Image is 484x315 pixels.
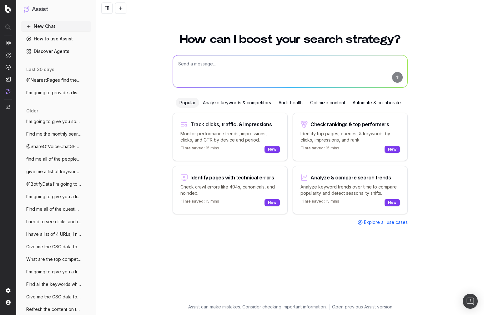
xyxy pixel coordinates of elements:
span: last 30 days [26,66,54,73]
a: How to use Assist [21,34,91,44]
span: I have a list of 4 URLs, I need you to p [26,231,81,237]
span: I'm going to give you a list of URLs. I [26,194,81,200]
p: Assist can make mistakes. Consider checking important information. [188,304,327,310]
a: Explore all use cases [358,219,408,225]
img: Assist [6,89,11,94]
img: Studio [6,77,11,82]
img: Activation [6,65,11,70]
span: find me all of the people also ask queri [26,156,81,162]
span: I'm going to give you some blog copy. I [26,118,81,125]
div: Track clicks, traffic, & impressions [190,122,272,127]
span: Time saved: [180,199,205,204]
div: Automate & collaborate [349,98,405,108]
img: Analytics [6,40,11,45]
div: New [265,199,280,206]
button: @NearestPages find the nearest page for [21,75,91,85]
button: I'm going to provide a list of URLs. I w [21,88,91,98]
button: @ShareOfVoice.ChatGPT what's our share o [21,142,91,152]
span: Find all the keywords where our competit [26,281,81,287]
button: What are the top competitors ranking for [21,254,91,264]
span: Give me the GSC data for the following U [26,294,81,300]
div: Popular [176,98,199,108]
div: New [385,199,400,206]
button: @BotifyData I'm going to give you a list [21,179,91,189]
p: 15 mins [300,146,339,153]
span: Time saved: [300,199,325,204]
div: Optimize content [306,98,349,108]
img: My account [6,300,11,305]
p: Analyze keyword trends over time to compare popularity and detect seasonality shifts. [300,184,400,196]
span: I'm going to provide a list of URLs. I w [26,90,81,96]
span: What are the top competitors ranking for [26,256,81,262]
span: give me a list of keywords where we're r [26,168,81,175]
span: I need to see clicks and impressions for [26,219,81,225]
div: Analyze & compare search trends [310,175,391,180]
div: Audit health [275,98,306,108]
button: I have a list of 4 URLs, I need you to p [21,229,91,239]
button: Find me the monthly search volume for th [21,129,91,139]
div: Analyze keywords & competitors [199,98,275,108]
button: Assist [24,5,89,14]
span: Find me the monthly search volume for th [26,131,81,137]
button: Refresh the content on this page https:/ [21,304,91,314]
span: older [26,108,38,114]
span: @ShareOfVoice.ChatGPT what's our share o [26,143,81,150]
span: Find me all of the question queries that [26,206,81,212]
img: Botify logo [5,5,11,13]
button: I'm going to give you a list of URLs. I [21,192,91,202]
span: Give me the GSC data for this url for th [26,244,81,250]
img: Assist [24,6,29,12]
p: Identify top pages, queries, & keywords by clicks, impressions, and rank. [300,131,400,143]
button: Find all the keywords where our competit [21,279,91,289]
p: 15 mins [180,146,219,153]
button: find me all of the people also ask queri [21,154,91,164]
div: Open Intercom Messenger [463,294,478,309]
p: Monitor performance trends, impressions, clicks, and CTR by device and period. [180,131,280,143]
button: I need to see clicks and impressions for [21,217,91,227]
button: give me a list of keywords where we're r [21,167,91,177]
button: Find me all of the question queries that [21,204,91,214]
h1: How can I boost your search strategy? [173,34,408,45]
span: Explore all use cases [364,219,408,225]
button: New Chat [21,21,91,31]
a: Discover Agents [21,46,91,56]
button: Give me the GSC data for this url for th [21,242,91,252]
p: Check crawl errors like 404s, canonicals, and noindex. [180,184,280,196]
span: Time saved: [300,146,325,150]
span: Time saved: [180,146,205,150]
button: Give me the GSC data for the following U [21,292,91,302]
img: Switch project [6,105,10,109]
div: New [265,146,280,153]
div: Check rankings & top performers [310,122,389,127]
button: I'm going to give you some blog copy. I [21,116,91,127]
a: Open previous Assist version [332,304,392,310]
span: Refresh the content on this page https:/ [26,306,81,312]
h1: Assist [32,5,48,14]
button: I'm going to give you a list of URLs. I [21,267,91,277]
p: 15 mins [180,199,219,206]
img: Setting [6,288,11,293]
div: New [385,146,400,153]
img: Intelligence [6,52,11,58]
span: I'm going to give you a list of URLs. I [26,269,81,275]
p: 15 mins [300,199,339,206]
div: Identify pages with technical errors [190,175,274,180]
span: @BotifyData I'm going to give you a list [26,181,81,187]
span: @NearestPages find the nearest page for [26,77,81,83]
